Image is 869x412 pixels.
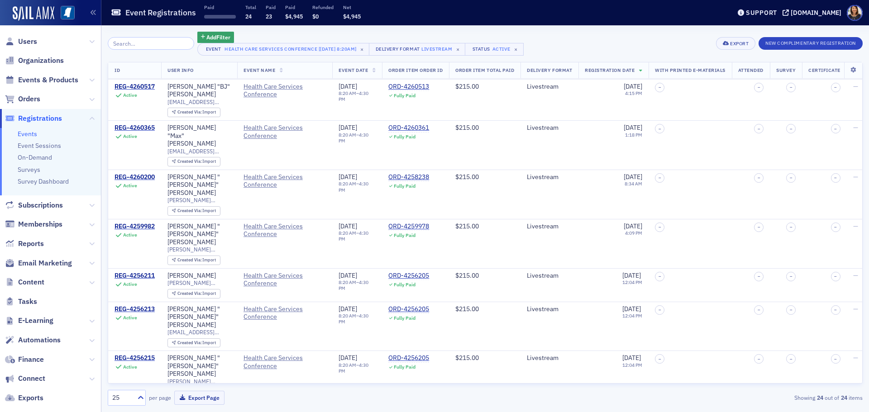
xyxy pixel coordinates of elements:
div: Livestream [527,124,572,132]
div: REG-4256213 [115,305,155,313]
span: ‌ [204,15,236,19]
span: – [758,224,760,230]
div: ORD-4256205 [388,305,429,313]
div: Created Via: Import [167,289,220,298]
span: Survey [776,67,796,73]
div: – [339,181,376,193]
a: Content [5,277,44,287]
div: [PERSON_NAME] "[PERSON_NAME]" [PERSON_NAME] [167,354,231,378]
a: Health Care Services Conference [244,223,326,238]
a: Email Marketing [5,258,72,268]
div: Health Care Services Conference [[DATE] 8:20am] [224,44,357,53]
div: ORD-4256205 [388,354,429,362]
a: REG-4259982 [115,223,155,231]
span: $0 [312,13,319,20]
a: On-Demand [18,153,52,161]
a: ORD-4258238 [388,173,429,181]
span: – [758,307,760,313]
a: [PERSON_NAME] "[PERSON_NAME]" [PERSON_NAME] [167,173,231,197]
time: 4:30 PM [339,90,368,102]
span: $215.00 [455,173,479,181]
span: $215.00 [455,222,479,230]
button: Export [716,37,755,50]
span: – [790,307,793,313]
div: Active [123,183,137,189]
a: REG-4260365 [115,124,155,132]
button: Delivery FormatLivestream× [369,43,466,56]
span: — [853,271,858,279]
span: [PERSON_NAME][EMAIL_ADDRESS][PERSON_NAME][DOMAIN_NAME] [167,378,231,385]
div: Created Via: Import [167,108,220,117]
span: $4,945 [343,13,361,20]
span: Orders [18,94,40,104]
time: 4:30 PM [339,313,368,325]
a: SailAMX [13,6,54,21]
span: — [853,222,858,230]
time: 1:18 PM [625,132,642,138]
span: Finance [18,355,44,365]
p: Refunded [312,4,334,10]
div: Import [177,159,216,164]
span: User Info [167,67,194,73]
time: 4:30 PM [339,180,368,193]
a: Organizations [5,56,64,66]
span: [DATE] [339,305,357,313]
time: 8:20 AM [339,230,356,236]
div: Fully Paid [394,134,415,140]
div: Livestream [527,272,572,280]
span: Health Care Services Conference [244,124,326,140]
span: Created Via : [177,158,203,164]
div: [PERSON_NAME] "BJ" [PERSON_NAME] [167,83,231,99]
span: [DATE] [622,354,641,362]
span: – [790,85,793,90]
a: Health Care Services Conference [244,173,326,189]
div: – [339,90,376,102]
div: Active [123,364,137,370]
time: 8:34 AM [625,180,642,187]
a: Reports [5,239,44,249]
a: Events [18,130,37,138]
span: Profile [847,5,863,21]
p: Net [343,4,361,10]
span: $215.00 [455,271,479,279]
span: – [834,307,837,313]
span: Tasks [18,297,37,307]
p: Paid [285,4,303,10]
span: Created Via : [177,257,203,263]
label: per page [149,393,171,402]
span: Content [18,277,44,287]
time: 8:20 AM [339,180,356,187]
div: [PERSON_NAME] "[PERSON_NAME]" [PERSON_NAME] [167,223,231,246]
time: 4:30 PM [339,230,368,242]
a: E-Learning [5,316,53,326]
time: 8:20 AM [339,362,356,368]
span: Delivery Format [527,67,572,73]
div: Fully Paid [394,232,415,238]
a: ORD-4260513 [388,83,429,91]
a: Survey Dashboard [18,177,69,185]
div: Support [746,9,777,17]
span: $4,945 [285,13,303,20]
span: Users [18,37,37,47]
a: New Complimentary Registration [759,38,863,47]
span: – [659,126,661,132]
time: 12:04 PM [622,313,642,319]
a: Subscriptions [5,200,63,210]
span: [EMAIL_ADDRESS][DOMAIN_NAME] [167,329,231,336]
a: Tasks [5,297,37,307]
span: [DATE] [624,173,642,181]
div: [PERSON_NAME] [167,272,216,280]
div: Fully Paid [394,282,415,288]
div: REG-4260200 [115,173,155,181]
span: – [758,356,760,362]
a: Connect [5,374,45,384]
time: 4:30 PM [339,362,368,374]
div: Fully Paid [394,93,415,99]
div: – [339,362,376,374]
span: × [512,45,520,53]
